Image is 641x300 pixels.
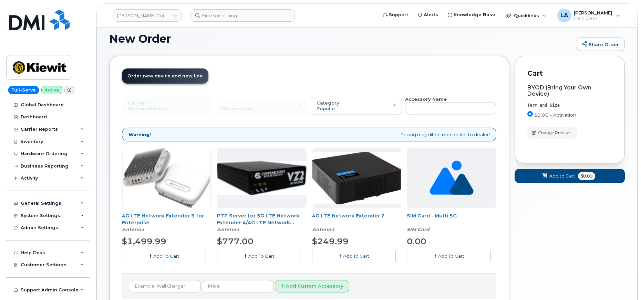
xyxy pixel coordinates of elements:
strong: Accessory Name [405,96,447,102]
input: Price [202,280,274,292]
a: PTP Server for 5G LTE Network Extender 4/4G LTE Network Extender 3 [217,213,299,233]
a: Share Order [576,37,625,51]
a: 4G LTE Network Extender 3 for Enterprise [122,213,204,226]
strong: Warning! [128,131,151,138]
div: PTP Server for 5G LTE Network Extender 4/4G LTE Network Extender 3 [217,212,307,233]
em: SIM Card [407,226,430,233]
input: Example: Wall Charger [129,280,201,292]
input: Find something... [190,9,295,22]
button: Category Popular [311,97,402,115]
div: Lanette Aparicio [552,9,624,22]
span: $777.00 [217,236,254,246]
p: Cart [527,68,612,78]
h1: New Order [109,33,572,45]
span: Add To Cart [248,253,275,259]
a: SIM Card - Multi 5G [407,213,457,219]
button: Add To Cart [407,250,491,262]
div: 4G LTE Network Extender 2 [312,212,402,233]
a: Kiewit Corporation [113,9,182,22]
div: Pricing may differ from dealer to dealer! [122,128,496,142]
span: 0.00 [407,236,426,246]
button: Change Product [527,127,577,139]
em: Antenna [122,226,144,233]
img: no_image_found-2caef05468ed5679b831cfe6fc140e25e0c280774317ffc20a367ab7fd17291e.png [430,148,473,208]
div: SIM Card - Multi 5G [407,212,496,233]
span: Add to Cart [549,173,575,179]
span: Category [317,100,339,106]
span: Order new device and new line [127,73,203,78]
button: Add To Cart [312,250,396,262]
iframe: Messenger Launcher [611,270,636,295]
span: $0.00 - Activation [534,112,576,118]
span: Change Product [538,130,571,136]
span: Add To Cart [343,253,369,259]
button: Add Custom Accessory [275,280,349,293]
div: Quicklinks [501,9,551,22]
span: Help Desk [574,15,612,21]
span: Popular [317,106,335,111]
button: Add To Cart [217,250,301,262]
span: $249.99 [312,236,349,246]
button: Add To Cart [122,250,206,262]
input: $0.00 - Activation [527,111,533,117]
button: Add to Cart $0.00 [515,169,625,183]
span: Add To Cart [153,253,179,259]
a: 4G LTE Network Extender 2 [312,213,385,219]
div: 4G LTE Network Extender 3 for Enterprise [122,212,211,233]
div: BYOD (Bring Your Own Device) [527,85,612,97]
img: 4glte_extender.png [312,152,402,205]
span: $0.00 [578,172,595,180]
img: Casa_Sysem.png [217,161,307,195]
span: Add To Cart [438,253,464,259]
img: casa.png [123,148,210,208]
em: Antenna [312,226,334,233]
span: $1,499.99 [122,236,166,246]
div: Term and Size [527,103,612,108]
em: Antenna [217,226,239,233]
